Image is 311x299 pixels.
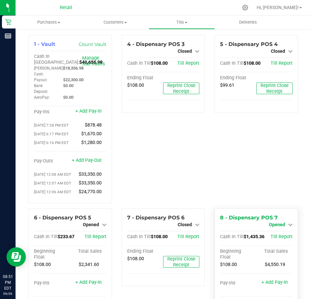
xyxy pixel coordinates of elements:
span: $878.48 [85,122,102,128]
span: Tills [149,19,215,25]
span: $0.00 [63,95,73,100]
span: Closed [271,49,285,54]
div: Total Sales [70,249,106,254]
span: 4 - Dispensary POS 3 [127,41,184,47]
div: Total Sales [256,249,293,254]
a: Tills [149,16,215,29]
a: + Add Pay-Out [72,158,102,163]
a: Deliveries [215,16,281,29]
span: $108.00 [127,256,144,261]
span: $108.00 [244,61,261,66]
span: $24,770.00 [79,189,102,194]
span: Cash In Till [127,61,151,66]
span: Reprint Close Receipt [167,83,195,94]
iframe: Resource center [6,247,26,267]
a: + Add Pay-In [75,280,102,285]
span: [DATE] 6:16 PM EDT [34,140,69,145]
div: Ending Float [220,75,256,81]
span: $0.00 [63,83,73,88]
span: Bank Deposit: [34,83,48,94]
span: Purchases [16,19,82,25]
a: Till Report [84,234,106,239]
a: Purchases [16,16,82,29]
a: Count Vault [79,41,106,47]
div: Ending Float [127,249,163,254]
span: $108.00 [34,262,51,267]
span: $108.00 [151,234,168,239]
span: $1,670.00 [81,131,102,137]
div: Pay-Outs [34,158,70,164]
span: Reprint Close Receipt [261,83,289,94]
span: Retail [60,5,72,10]
div: Pay-Ins [34,280,70,286]
span: Cash In [GEOGRAPHIC_DATA]: [34,54,79,65]
button: Reprint Close Receipt [256,83,293,94]
span: Cash In Till [220,234,244,239]
a: + Add Pay-In [261,280,288,285]
span: $1,280.00 [81,140,102,145]
span: $33,350.00 [79,180,102,186]
span: [DATE] 12:06 AM EDT [34,190,71,194]
span: $22,300.00 [63,77,83,82]
span: $40,656.98 [79,60,103,65]
span: Payout: [34,78,48,82]
span: $18,356.98 [63,66,83,71]
button: Reprint Close Receipt [163,83,199,94]
span: Customers [82,19,148,25]
inline-svg: Reports [5,33,11,39]
span: Opened [83,222,99,227]
div: Manage settings [241,5,249,11]
span: $33,350.00 [79,172,102,177]
span: Cash In Till [127,234,151,239]
div: Pay-Ins [220,280,256,286]
span: $1,435.36 [244,234,264,239]
span: [DATE] 12:08 AM EDT [34,172,71,177]
a: Till Report [177,61,199,66]
div: Ending Float [127,75,163,81]
span: 8 - Dispensary POS 7 [220,215,278,221]
span: Cash In Till [34,234,58,239]
span: [PERSON_NAME] Cash: [34,66,63,76]
span: 5 - Dispensary POS 4 [220,41,278,47]
a: Customers [82,16,148,29]
a: Till Report [271,61,293,66]
span: Cash In Till [220,61,244,66]
span: $2,341.60 [79,262,99,267]
a: Till Report [177,234,199,239]
span: Opened [269,222,285,227]
span: 6 - Dispensary POS 5 [34,215,91,221]
span: AeroPay: [34,95,50,100]
span: [DATE] 6:17 PM EDT [34,132,69,136]
a: Till Report [271,234,293,239]
span: $108.00 [220,262,237,267]
span: $108.00 [127,83,144,88]
span: 7 - Dispensary POS 6 [127,215,184,221]
p: 09/26 [3,291,13,296]
span: [DATE] 12:07 AM EDT [34,181,71,185]
span: $108.00 [151,61,168,66]
inline-svg: Retail [5,19,11,25]
span: $4,550.19 [265,262,285,267]
span: [DATE] 7:28 PM EDT [34,123,69,127]
span: Closed [178,222,192,227]
span: $233.67 [58,234,74,239]
a: + Add Pay-In [75,108,102,114]
p: 08:51 PM EDT [3,274,13,291]
span: Reprint Close Receipt [167,256,195,268]
span: Hi, [PERSON_NAME]! [257,5,299,10]
button: Reprint Close Receipt [163,256,199,268]
span: $99.61 [220,83,234,88]
span: Deliveries [230,19,266,25]
a: Manage Sub-Vaults [82,55,105,67]
div: Beginning Float [220,249,256,260]
div: Pay-Ins [34,109,70,115]
span: 1 - Vault [34,41,55,47]
div: Beginning Float [34,249,70,260]
span: Closed [178,49,192,54]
